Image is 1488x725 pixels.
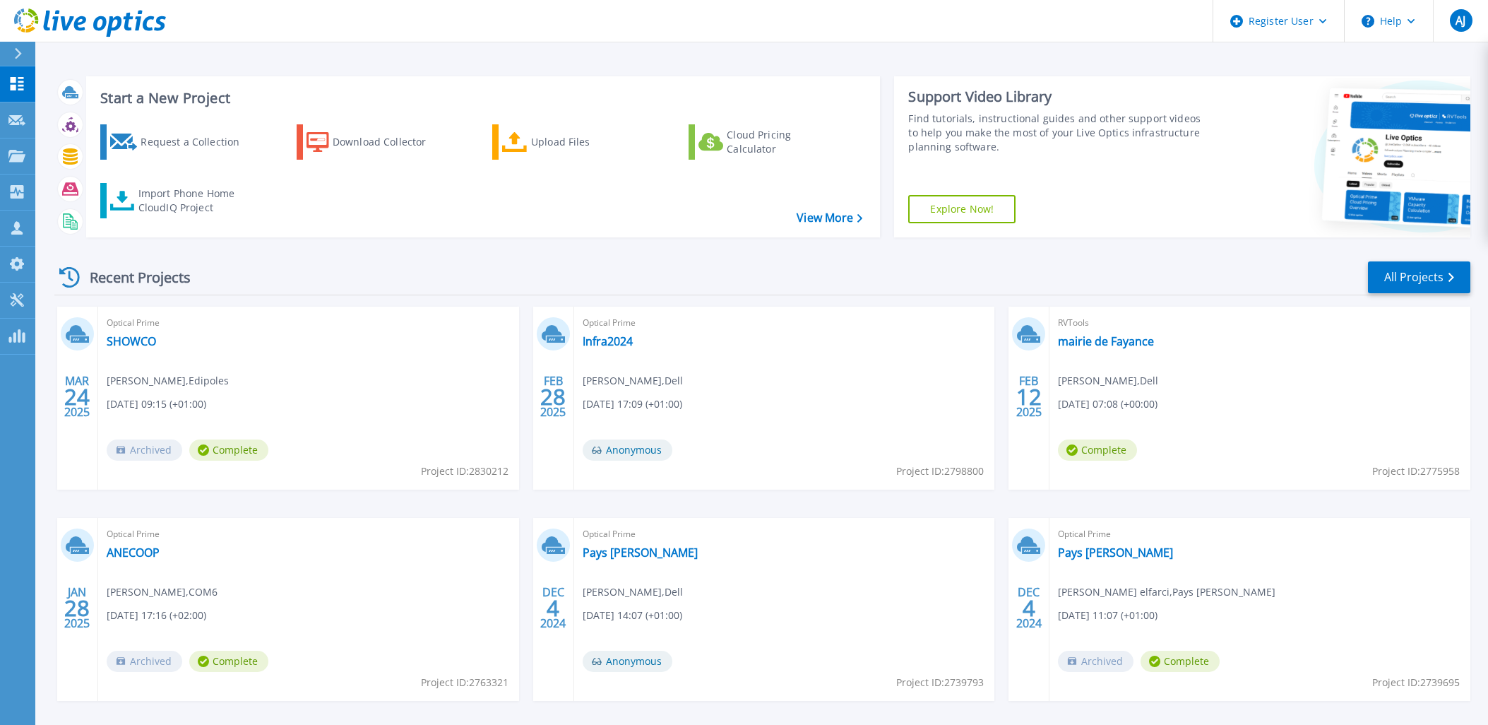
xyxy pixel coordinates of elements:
[797,211,862,225] a: View More
[492,124,650,160] a: Upload Files
[1058,651,1133,672] span: Archived
[547,602,559,614] span: 4
[908,88,1203,106] div: Support Video Library
[107,526,511,542] span: Optical Prime
[583,584,683,600] span: [PERSON_NAME] , Dell
[531,128,644,156] div: Upload Files
[583,315,987,331] span: Optical Prime
[333,128,446,156] div: Download Collector
[908,195,1016,223] a: Explore Now!
[540,391,566,403] span: 28
[297,124,454,160] a: Download Collector
[189,440,268,461] span: Complete
[100,90,862,106] h3: Start a New Project
[1058,396,1157,412] span: [DATE] 07:08 (+00:00)
[107,334,156,348] a: SHOWCO
[421,464,508,479] span: Project ID: 2830212
[1016,391,1042,403] span: 12
[138,187,249,215] div: Import Phone Home CloudIQ Project
[64,391,90,403] span: 24
[64,371,90,423] div: MAR 2025
[1372,675,1460,690] span: Project ID: 2739695
[100,124,258,160] a: Request a Collection
[896,464,984,479] span: Project ID: 2798800
[1058,608,1157,623] span: [DATE] 11:07 (+01:00)
[583,608,682,623] span: [DATE] 14:07 (+01:00)
[107,608,206,623] span: [DATE] 17:16 (+02:00)
[896,675,984,690] span: Project ID: 2739793
[107,546,160,560] a: ANECOOP
[1368,261,1470,293] a: All Projects
[107,440,182,461] span: Archived
[421,675,508,690] span: Project ID: 2763321
[908,112,1203,154] div: Find tutorials, instructional guides and other support videos to help you make the most of your L...
[107,315,511,331] span: Optical Prime
[1372,464,1460,479] span: Project ID: 2775958
[1023,602,1035,614] span: 4
[583,651,672,672] span: Anonymous
[1058,584,1275,600] span: [PERSON_NAME] elfarci , Pays [PERSON_NAME]
[54,260,210,295] div: Recent Projects
[107,584,218,600] span: [PERSON_NAME] , COM6
[107,396,206,412] span: [DATE] 09:15 (+01:00)
[1058,546,1173,560] a: Pays [PERSON_NAME]
[727,128,840,156] div: Cloud Pricing Calculator
[64,602,90,614] span: 28
[583,334,633,348] a: Infra2024
[1141,651,1220,672] span: Complete
[1058,373,1158,389] span: [PERSON_NAME] , Dell
[583,373,683,389] span: [PERSON_NAME] , Dell
[1456,15,1465,26] span: AJ
[1058,334,1154,348] a: mairie de Fayance
[1016,582,1042,634] div: DEC 2024
[583,440,672,461] span: Anonymous
[107,651,182,672] span: Archived
[1058,440,1137,461] span: Complete
[583,546,698,560] a: Pays [PERSON_NAME]
[1058,526,1462,542] span: Optical Prime
[141,128,254,156] div: Request a Collection
[189,651,268,672] span: Complete
[64,582,90,634] div: JAN 2025
[540,371,566,423] div: FEB 2025
[107,373,229,389] span: [PERSON_NAME] , Edipoles
[583,396,682,412] span: [DATE] 17:09 (+01:00)
[689,124,846,160] a: Cloud Pricing Calculator
[540,582,566,634] div: DEC 2024
[583,526,987,542] span: Optical Prime
[1058,315,1462,331] span: RVTools
[1016,371,1042,423] div: FEB 2025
